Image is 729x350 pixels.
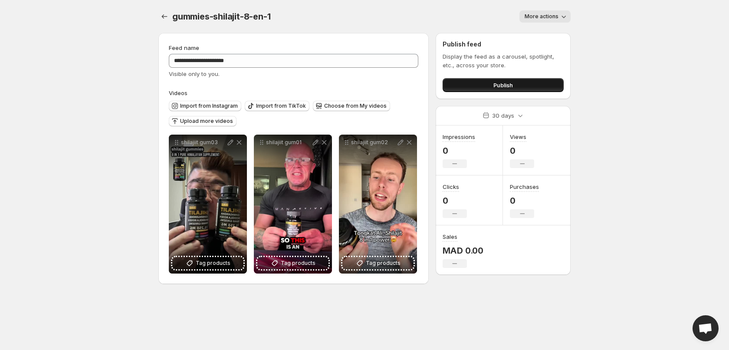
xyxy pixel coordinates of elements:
[254,135,332,274] div: shilajiit gum01Tag products
[172,11,270,22] span: gummies-shilajit-8-en-1
[443,52,564,69] p: Display the feed as a carousel, spotlight, etc., across your store.
[339,135,417,274] div: shilajiit gum02Tag products
[169,44,199,51] span: Feed name
[169,116,236,126] button: Upload more videos
[257,257,328,269] button: Tag products
[366,259,401,267] span: Tag products
[443,182,459,191] h3: Clicks
[693,315,719,341] div: Open chat
[324,102,387,109] span: Choose from My videos
[196,259,230,267] span: Tag products
[443,232,457,241] h3: Sales
[443,145,475,156] p: 0
[180,102,238,109] span: Import from Instagram
[510,195,539,206] p: 0
[256,102,306,109] span: Import from TikTok
[443,245,483,256] p: MAD 0.00
[169,89,187,96] span: Videos
[281,259,315,267] span: Tag products
[493,81,513,89] span: Publish
[510,132,526,141] h3: Views
[525,13,558,20] span: More actions
[519,10,571,23] button: More actions
[169,101,241,111] button: Import from Instagram
[181,139,226,146] p: shilajiit gum03
[443,78,564,92] button: Publish
[342,257,414,269] button: Tag products
[245,101,309,111] button: Import from TikTok
[443,132,475,141] h3: Impressions
[158,10,171,23] button: Settings
[443,40,564,49] h2: Publish feed
[169,135,247,274] div: shilajiit gum03Tag products
[510,145,534,156] p: 0
[180,118,233,125] span: Upload more videos
[492,111,514,120] p: 30 days
[351,139,396,146] p: shilajiit gum02
[172,257,243,269] button: Tag products
[313,101,390,111] button: Choose from My videos
[443,195,467,206] p: 0
[266,139,311,146] p: shilajiit gum01
[510,182,539,191] h3: Purchases
[169,70,220,77] span: Visible only to you.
